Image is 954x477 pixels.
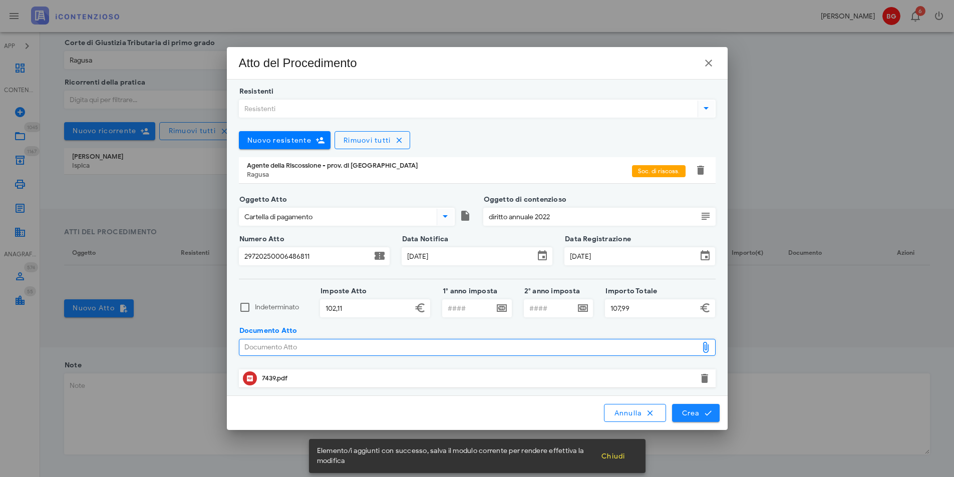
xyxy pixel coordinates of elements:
span: Soc. di riscoss. [638,165,680,177]
button: Annulla [604,404,666,422]
button: Nuovo resistente [239,131,331,149]
span: Nuovo resistente [247,136,311,145]
div: Documento Atto [239,339,698,355]
label: Data Notifica [399,234,449,244]
label: 2° anno imposta [521,286,580,296]
input: Imposte Atto [321,300,412,317]
label: Indeterminato [255,302,308,312]
input: Oggetto di contenzioso [484,208,698,225]
input: #### [443,300,494,317]
input: Importo Totale [605,300,697,317]
input: Resistenti [239,100,696,117]
input: Oggetto Atto [239,208,435,225]
div: Ragusa [247,171,632,179]
button: Elimina [699,372,711,384]
label: Imposte Atto [317,286,367,296]
span: Crea [681,408,710,417]
button: Clicca per aprire un'anteprima del file o scaricarlo [243,371,257,385]
label: Oggetto di contenzioso [481,195,567,205]
label: Documento Atto [236,326,297,336]
label: Data Registrazione [562,234,631,244]
span: Rimuovi tutti [343,136,391,145]
div: 7439.pdf [262,374,693,382]
input: Numero Atto [239,248,372,265]
label: 1° anno imposta [440,286,497,296]
label: Importo Totale [602,286,657,296]
label: Oggetto Atto [236,195,287,205]
div: Clicca per aprire un'anteprima del file o scaricarlo [262,370,693,386]
div: Agente della Riscossione - prov. di [GEOGRAPHIC_DATA] [247,162,632,170]
span: Annulla [613,408,657,417]
input: #### [524,300,575,317]
label: Resistenti [236,87,274,97]
button: Crea [672,404,719,422]
button: Rimuovi tutti [335,131,411,149]
div: Atto del Procedimento [239,55,357,71]
button: Elimina [695,164,707,176]
label: Numero Atto [236,234,284,244]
